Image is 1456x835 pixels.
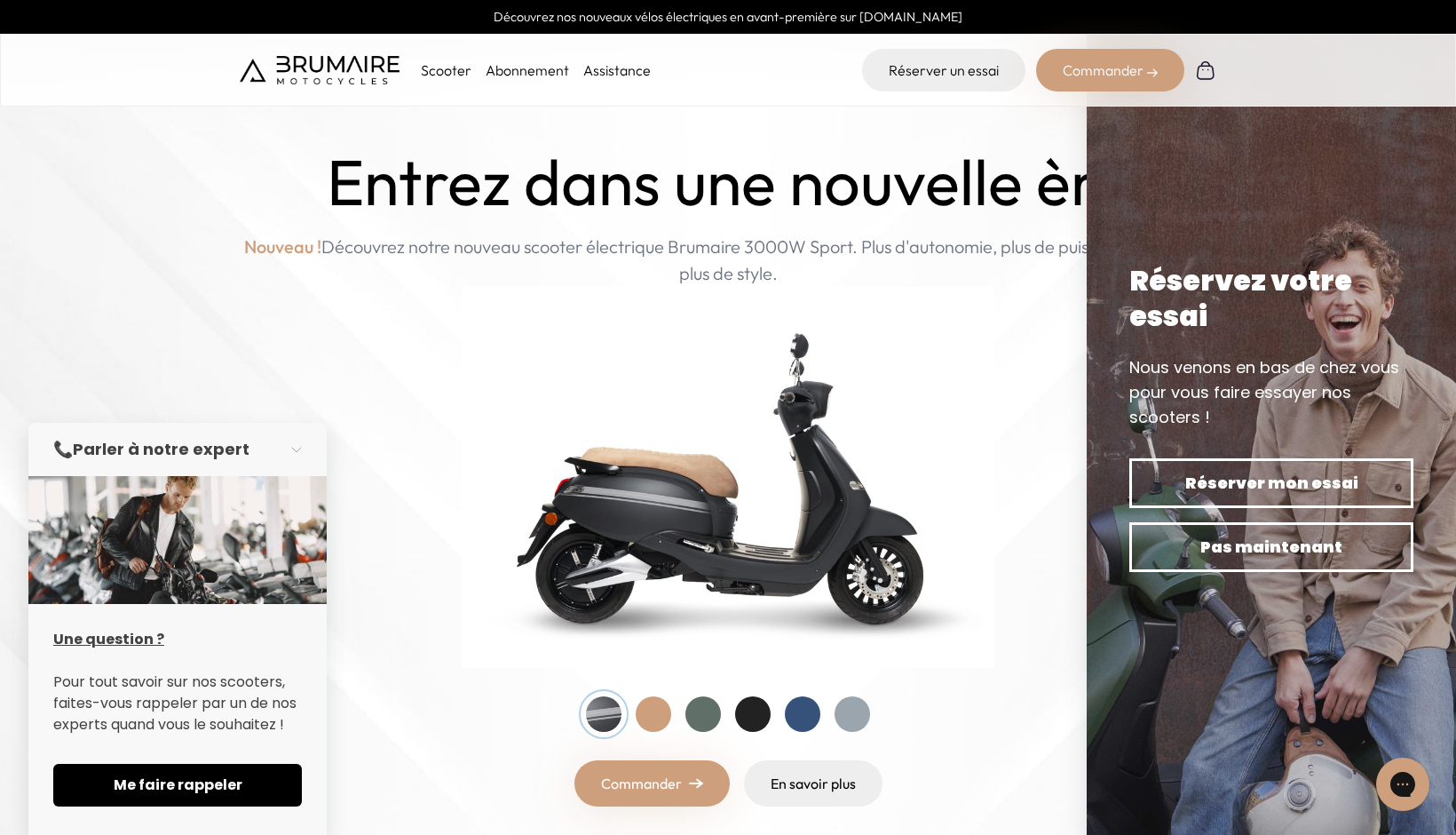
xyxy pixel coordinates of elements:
[862,49,1025,91] a: Réserver un essai
[240,234,1216,287] p: Découvrez notre nouveau scooter électrique Brumaire 3000W Sport. Plus d'autonomie, plus de puissa...
[486,61,569,79] a: Abonnement
[583,61,651,79] a: Assistance
[1036,49,1184,91] div: Commander
[574,760,730,807] a: Commander
[744,760,882,807] a: En savoir plus
[244,234,321,260] span: Nouveau !
[1147,68,1158,78] img: right-arrow-2.png
[1195,60,1216,81] img: Panier
[689,778,703,789] img: right-arrow.png
[240,56,400,84] img: Brumaire Motocycles
[421,60,471,81] p: Scooter
[327,146,1130,219] h1: Entrez dans une nouvelle ère
[1367,751,1438,817] iframe: Gorgias live chat messenger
